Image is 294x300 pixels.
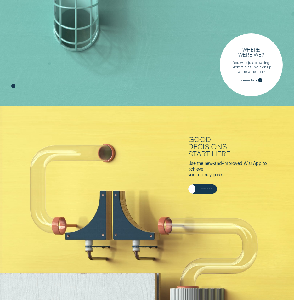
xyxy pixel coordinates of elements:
[188,143,227,150] div: decisions
[236,47,266,58] h3: Where were we?
[230,60,272,74] p: You were just browsing Brokers. Shall we pick up where we left off?
[253,161,261,166] div: App
[188,166,203,172] div: achieve
[188,184,218,194] a: Go to Wisr App
[198,172,212,178] div: money
[188,135,211,143] div: Good
[188,161,196,166] div: Use
[197,161,203,166] div: the
[188,150,210,157] div: start
[240,78,257,82] span: Take me back
[213,172,224,178] div: goals.
[263,161,267,166] div: to
[212,150,230,157] div: here
[205,161,242,166] div: new-and-improved
[188,172,197,178] div: your
[244,161,252,166] div: Wisr
[220,33,283,96] a: Where were we?You were just browsing Brokers. Shall we pick up where we left off?Take me back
